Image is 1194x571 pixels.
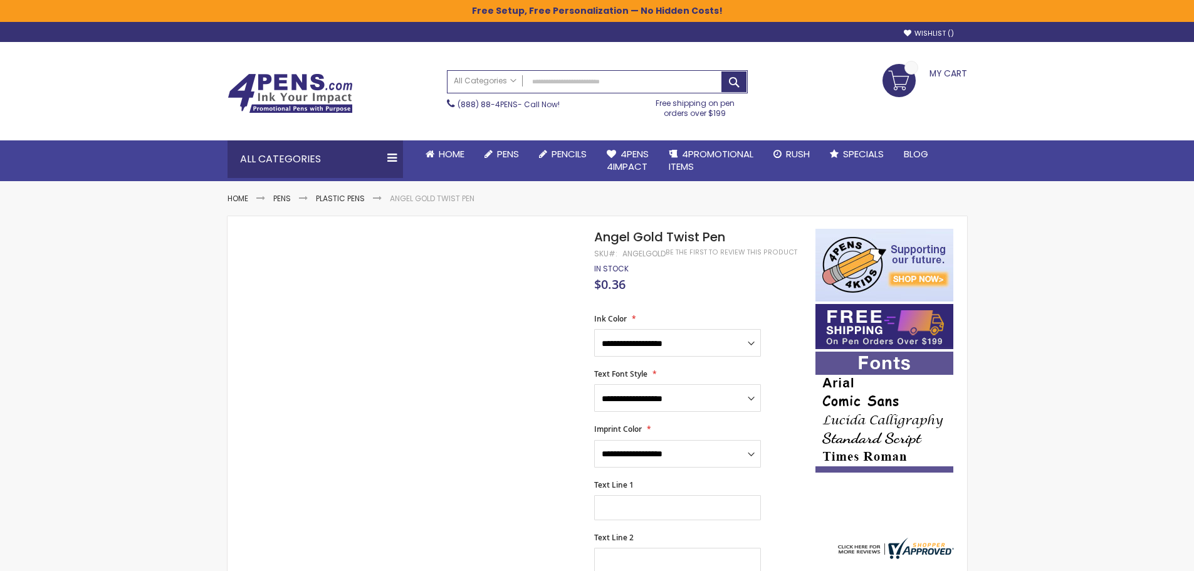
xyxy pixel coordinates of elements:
[622,249,666,259] div: AngelGold
[666,248,797,257] a: Be the first to review this product
[904,29,954,38] a: Wishlist
[228,73,353,113] img: 4Pens Custom Pens and Promotional Products
[497,147,519,160] span: Pens
[594,313,627,324] span: Ink Color
[594,276,626,293] span: $0.36
[390,194,474,204] li: Angel Gold Twist Pen
[594,263,629,274] span: In stock
[843,147,884,160] span: Specials
[552,147,587,160] span: Pencils
[594,248,617,259] strong: SKU
[439,147,464,160] span: Home
[820,140,894,168] a: Specials
[316,193,365,204] a: Plastic Pens
[904,147,928,160] span: Blog
[642,93,748,118] div: Free shipping on pen orders over $199
[448,71,523,92] a: All Categories
[594,532,634,543] span: Text Line 2
[594,424,642,434] span: Imprint Color
[458,99,560,110] span: - Call Now!
[594,228,725,246] span: Angel Gold Twist Pen
[815,304,953,349] img: Free shipping on orders over $199
[228,140,403,178] div: All Categories
[416,140,474,168] a: Home
[659,140,763,181] a: 4PROMOTIONALITEMS
[763,140,820,168] a: Rush
[597,140,659,181] a: 4Pens4impact
[273,193,291,204] a: Pens
[474,140,529,168] a: Pens
[228,193,248,204] a: Home
[594,369,647,379] span: Text Font Style
[894,140,938,168] a: Blog
[529,140,597,168] a: Pencils
[815,229,953,301] img: 4pens 4 kids
[594,479,634,490] span: Text Line 1
[669,147,753,173] span: 4PROMOTIONAL ITEMS
[786,147,810,160] span: Rush
[607,147,649,173] span: 4Pens 4impact
[458,99,518,110] a: (888) 88-4PENS
[835,538,954,559] img: 4pens.com widget logo
[815,352,953,473] img: font-personalization-examples
[454,76,516,86] span: All Categories
[594,264,629,274] div: Availability
[835,551,954,562] a: 4pens.com certificate URL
